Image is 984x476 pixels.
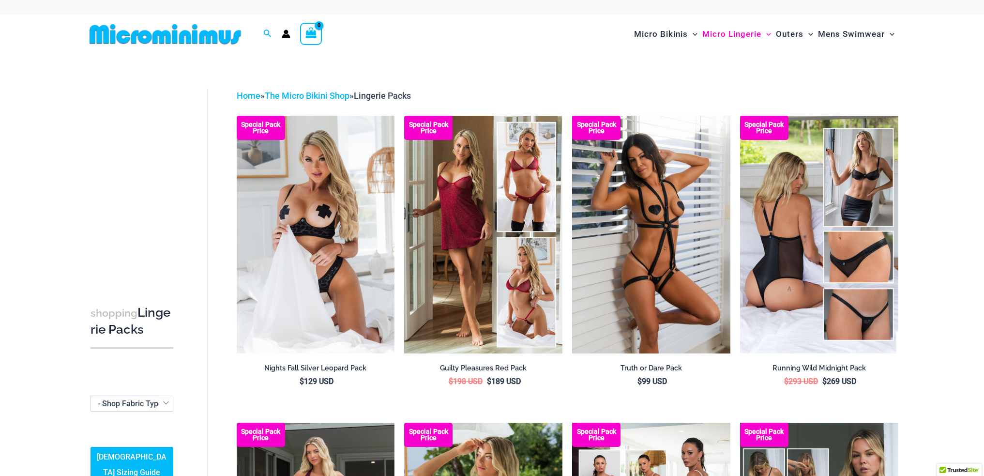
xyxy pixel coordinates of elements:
[404,364,562,376] a: Guilty Pleasures Red Pack
[86,23,245,45] img: MM SHOP LOGO FLAT
[487,377,521,386] bdi: 189 USD
[237,429,285,441] b: Special Pack Price
[91,396,173,412] span: - Shop Fabric Type
[637,377,667,386] bdi: 99 USD
[404,122,453,134] b: Special Pack Price
[300,377,333,386] bdi: 129 USD
[404,364,562,373] h2: Guilty Pleasures Red Pack
[572,116,730,353] img: Truth or Dare Black 1905 Bodysuit 611 Micro 07
[237,116,395,353] a: Nights Fall Silver Leopard 1036 Bra 6046 Thong 09v2 Nights Fall Silver Leopard 1036 Bra 6046 Thon...
[632,19,700,49] a: Micro BikinisMenu ToggleMenu Toggle
[761,22,771,46] span: Menu Toggle
[265,91,349,101] a: The Micro Bikini Shop
[300,23,322,45] a: View Shopping Cart, empty
[237,91,260,101] a: Home
[702,22,761,46] span: Micro Lingerie
[572,364,730,373] h2: Truth or Dare Pack
[449,377,483,386] bdi: 198 USD
[822,377,856,386] bdi: 269 USD
[449,377,453,386] span: $
[637,377,642,386] span: $
[237,116,395,353] img: Nights Fall Silver Leopard 1036 Bra 6046 Thong 09v2
[91,307,137,319] span: shopping
[572,364,730,376] a: Truth or Dare Pack
[630,18,899,50] nav: Site Navigation
[776,22,803,46] span: Outers
[404,429,453,441] b: Special Pack Price
[572,429,621,441] b: Special Pack Price
[404,116,562,353] img: Guilty Pleasures Red Collection Pack F
[572,122,621,134] b: Special Pack Price
[773,19,816,49] a: OutersMenu ToggleMenu Toggle
[237,122,285,134] b: Special Pack Price
[91,81,178,275] iframe: TrustedSite Certified
[237,364,395,373] h2: Nights Fall Silver Leopard Pack
[740,429,788,441] b: Special Pack Price
[818,22,885,46] span: Mens Swimwear
[91,305,173,338] h3: Lingerie Packs
[822,377,827,386] span: $
[784,377,818,386] bdi: 293 USD
[688,22,697,46] span: Menu Toggle
[572,116,730,353] a: Truth or Dare Black 1905 Bodysuit 611 Micro 07 Truth or Dare Black 1905 Bodysuit 611 Micro 06Trut...
[740,116,898,353] img: All Styles (1)
[282,30,290,38] a: Account icon link
[740,364,898,376] a: Running Wild Midnight Pack
[487,377,491,386] span: $
[354,91,411,101] span: Lingerie Packs
[700,19,773,49] a: Micro LingerieMenu ToggleMenu Toggle
[263,28,272,40] a: Search icon link
[740,364,898,373] h2: Running Wild Midnight Pack
[404,116,562,353] a: Guilty Pleasures Red Collection Pack F Guilty Pleasures Red Collection Pack BGuilty Pleasures Red...
[740,122,788,134] b: Special Pack Price
[300,377,304,386] span: $
[784,377,788,386] span: $
[885,22,894,46] span: Menu Toggle
[803,22,813,46] span: Menu Toggle
[237,364,395,376] a: Nights Fall Silver Leopard Pack
[237,91,411,101] span: » »
[91,396,173,411] span: - Shop Fabric Type
[740,116,898,353] a: All Styles (1) Running Wild Midnight 1052 Top 6512 Bottom 04Running Wild Midnight 1052 Top 6512 B...
[634,22,688,46] span: Micro Bikinis
[816,19,897,49] a: Mens SwimwearMenu ToggleMenu Toggle
[98,399,163,408] span: - Shop Fabric Type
